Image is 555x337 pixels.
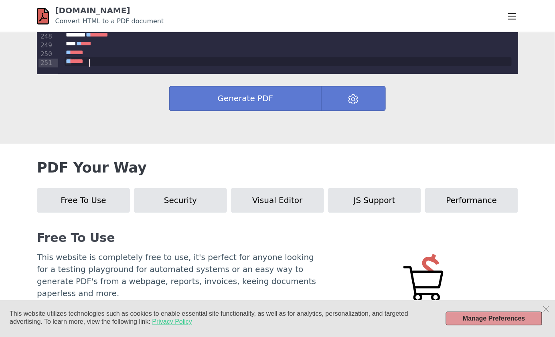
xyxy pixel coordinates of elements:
span: Performance [446,196,497,205]
img: html-pdf.net [37,7,49,25]
div: 249 [38,41,53,50]
small: Convert HTML to a PDF document [55,17,164,25]
button: Free To Use [37,188,130,213]
span: This website utilizes technologies such as cookies to enable essential site functionality, as wel... [10,310,408,325]
button: Security [134,188,227,213]
h3: Free To Use [37,231,518,245]
div: 250 [38,50,53,59]
a: Privacy Policy [152,318,192,326]
button: Visual Editor [231,188,324,213]
button: Generate PDF [169,86,322,111]
div: 251 [38,59,53,68]
h2: PDF Your Way [37,160,518,176]
span: JS Support [354,196,395,205]
p: This website is completely free to use, it's perfect for anyone looking for a testing playground ... [37,252,321,300]
div: 248 [38,32,53,41]
span: Free To Use [61,196,106,205]
button: Performance [425,188,518,213]
a: [DOMAIN_NAME] [55,6,130,15]
span: Security [164,196,197,205]
button: Manage Preferences [446,312,542,325]
span: Visual Editor [252,196,302,205]
img: Free to use HTML to PDF converter [403,252,444,302]
button: JS Support [328,188,421,213]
